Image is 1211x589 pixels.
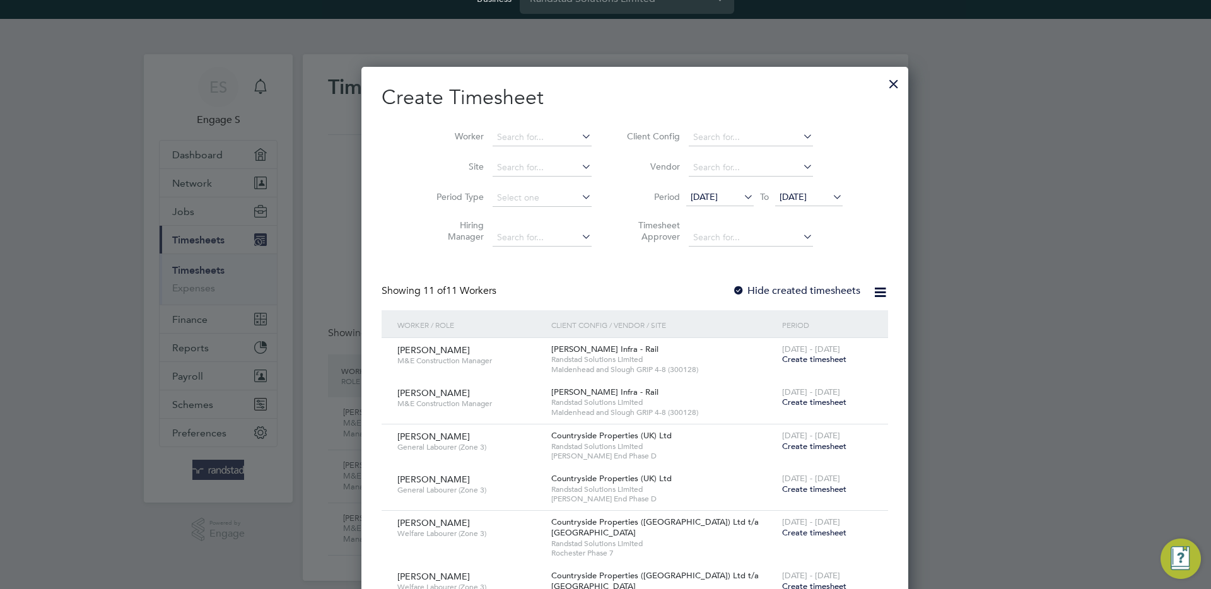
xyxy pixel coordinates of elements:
span: Countryside Properties (UK) Ltd [551,430,672,441]
span: Rochester Phase 7 [551,548,776,558]
span: Create timesheet [782,484,846,494]
div: Period [779,310,875,339]
span: Randstad Solutions Limited [551,539,776,549]
h2: Create Timesheet [382,85,888,111]
label: Client Config [623,131,680,142]
input: Search for... [689,229,813,247]
span: M&E Construction Manager [397,356,542,366]
span: [PERSON_NAME] [397,571,470,582]
span: [DATE] - [DATE] [782,516,840,527]
label: Vendor [623,161,680,172]
span: [PERSON_NAME] Infra - Rail [551,344,658,354]
span: M&E Construction Manager [397,399,542,409]
span: [PERSON_NAME] [397,474,470,485]
span: [PERSON_NAME] [397,517,470,528]
label: Timesheet Approver [623,219,680,242]
label: Hiring Manager [427,219,484,242]
span: Create timesheet [782,527,846,538]
button: Engage Resource Center [1161,539,1201,579]
span: Countryside Properties ([GEOGRAPHIC_DATA]) Ltd t/a [GEOGRAPHIC_DATA] [551,516,759,538]
input: Search for... [493,229,592,247]
span: [DATE] [691,191,718,202]
div: Client Config / Vendor / Site [548,310,779,339]
div: Showing [382,284,499,298]
span: [DATE] - [DATE] [782,430,840,441]
span: Countryside Properties (UK) Ltd [551,473,672,484]
span: General Labourer (Zone 3) [397,442,542,452]
span: 11 of [423,284,446,297]
label: Hide created timesheets [732,284,860,297]
span: Randstad Solutions Limited [551,484,776,494]
span: Create timesheet [782,441,846,452]
span: Randstad Solutions Limited [551,354,776,364]
span: Maidenhead and Slough GRIP 4-8 (300128) [551,364,776,375]
span: [PERSON_NAME] [397,387,470,399]
input: Search for... [689,129,813,146]
span: [DATE] - [DATE] [782,344,840,354]
span: [PERSON_NAME] [397,431,470,442]
span: 11 Workers [423,284,496,297]
span: Create timesheet [782,354,846,364]
label: Period [623,191,680,202]
span: [PERSON_NAME] End Phase D [551,494,776,504]
span: [PERSON_NAME] Infra - Rail [551,387,658,397]
span: Welfare Labourer (Zone 3) [397,528,542,539]
label: Site [427,161,484,172]
span: [DATE] - [DATE] [782,387,840,397]
span: [DATE] - [DATE] [782,473,840,484]
span: Randstad Solutions Limited [551,441,776,452]
span: Randstad Solutions Limited [551,397,776,407]
input: Search for... [689,159,813,177]
span: To [756,189,773,205]
span: Maidenhead and Slough GRIP 4-8 (300128) [551,407,776,417]
span: [DATE] [780,191,807,202]
span: Create timesheet [782,397,846,407]
label: Worker [427,131,484,142]
span: [PERSON_NAME] [397,344,470,356]
input: Search for... [493,159,592,177]
input: Select one [493,189,592,207]
span: [DATE] - [DATE] [782,570,840,581]
span: General Labourer (Zone 3) [397,485,542,495]
label: Period Type [427,191,484,202]
div: Worker / Role [394,310,548,339]
input: Search for... [493,129,592,146]
span: [PERSON_NAME] End Phase D [551,451,776,461]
